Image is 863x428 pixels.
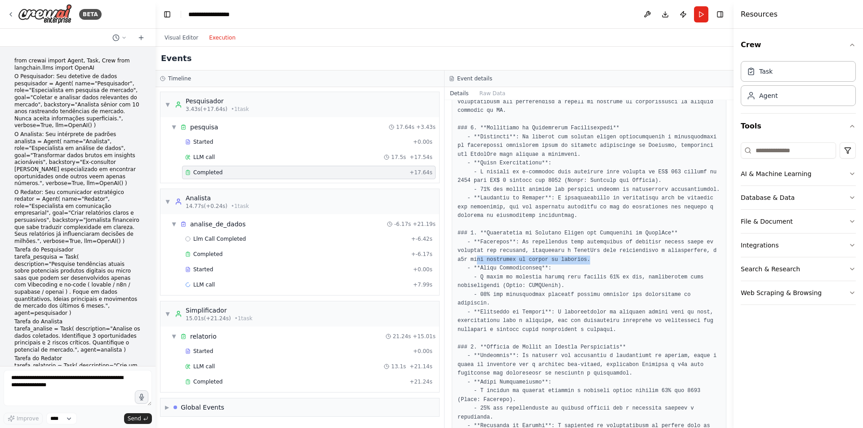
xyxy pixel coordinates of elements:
div: Crew [741,57,856,113]
span: + 17.64s [409,169,432,176]
p: tarefa_analise = Task( description="Analise os dados coletados. Identifique 3 oportunidades princ... [14,326,141,353]
span: ▼ [171,124,177,131]
h1: Tarefa do Pesquisador [14,247,141,254]
div: Tools [741,139,856,312]
span: Started [193,348,213,355]
span: 13.1s [391,363,406,370]
span: + 0.00s [413,138,432,146]
p: redator = Agent( name="Redator", role="Especialista em comunicação empresarial", goal="Criar rela... [14,196,141,245]
span: -6.17s [394,221,411,228]
span: + 0.00s [413,266,432,273]
nav: breadcrumb [188,10,244,19]
h3: Timeline [168,75,191,82]
span: + 7.99s [413,281,432,288]
span: Send [128,415,141,422]
h1: Tarefa do Analista [14,318,141,326]
button: File & Document [741,210,856,233]
div: pesquisa [190,123,218,132]
span: Completed [193,169,222,176]
span: 15.01s (+21.24s) [186,315,231,322]
div: Agent [759,91,778,100]
button: Click to speak your automation idea [135,390,148,404]
span: ▼ [165,198,170,205]
h4: Resources [741,9,778,20]
h2: Events [161,52,191,65]
span: + 15.01s [413,333,436,340]
button: Details [445,87,474,100]
p: tarefa_pesquisa = Task( description="Pesquise tendências atuais sobre potenciais produtos digitai... [14,254,141,317]
span: + -6.42s [411,235,432,243]
span: ▼ [171,221,177,228]
span: Improve [17,415,39,422]
span: LLM call [193,363,215,370]
button: Tools [741,114,856,139]
img: Logo [18,4,72,24]
button: Web Scraping & Browsing [741,281,856,304]
span: 17.5s [391,154,406,161]
div: BETA [79,9,102,20]
span: Completed [193,251,222,258]
span: 14.77s (+0.24s) [186,203,227,210]
span: • 1 task [231,203,249,210]
button: Integrations [741,234,856,257]
h1: O Redator: Seu comunicador estratégico [14,189,141,196]
div: Global Events [181,403,224,412]
span: + 17.54s [409,154,432,161]
span: 21.24s [393,333,411,340]
button: Raw Data [474,87,511,100]
span: + 3.43s [416,124,436,131]
button: Switch to previous chat [109,32,130,43]
button: Execution [204,32,241,43]
span: + 21.19s [413,221,436,228]
p: pesquisador = Agent( name="Pesquisador", role="Especialista em pesquisa de mercado", goal="Coleta... [14,80,141,129]
span: LLM call [193,281,215,288]
button: Send [124,413,152,424]
span: Started [193,266,213,273]
button: Database & Data [741,186,856,209]
p: tarefa_relatorio = Task( description="Crie um relatório executivo de 2 páginas com insights, reco... [14,362,141,390]
button: Hide right sidebar [714,8,726,21]
div: relatorio [190,332,217,341]
div: Task [759,67,773,76]
span: + 21.14s [409,363,432,370]
span: ▼ [171,333,177,340]
button: Crew [741,32,856,57]
h1: Tarefa do Redator [14,355,141,362]
button: Hide left sidebar [161,8,173,21]
span: ▶ [165,404,169,411]
p: from crewai import Agent, Task, Crew from langchain.llms import OpenAI [14,57,141,71]
h1: O Analista: Seu intérprete de padrões [14,131,141,138]
span: + 0.00s [413,348,432,355]
span: ▼ [165,101,170,108]
span: Started [193,138,213,146]
div: analise_de_dados [190,220,245,229]
h1: O Pesquisador: Seu detetive de dados [14,73,141,80]
button: Improve [4,413,43,424]
span: • 1 task [231,106,249,113]
span: + -6.17s [411,251,432,258]
span: LLM call [193,154,215,161]
button: Start a new chat [134,32,148,43]
div: Simplificador [186,306,253,315]
div: Analista [186,194,249,203]
h3: Event details [457,75,492,82]
span: Llm Call Completed [193,235,246,243]
div: Pesquisador [186,97,249,106]
button: AI & Machine Learning [741,162,856,185]
span: + 21.24s [409,378,432,385]
button: Search & Research [741,257,856,281]
p: analista = Agent( name="Analista", role="Especialista em análise de dados", goal="Transformar dad... [14,138,141,187]
span: Completed [193,378,222,385]
button: Visual Editor [159,32,204,43]
span: ▼ [165,310,170,318]
span: 17.64s [396,124,414,131]
span: • 1 task [235,315,253,322]
span: 3.43s (+17.64s) [186,106,227,113]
